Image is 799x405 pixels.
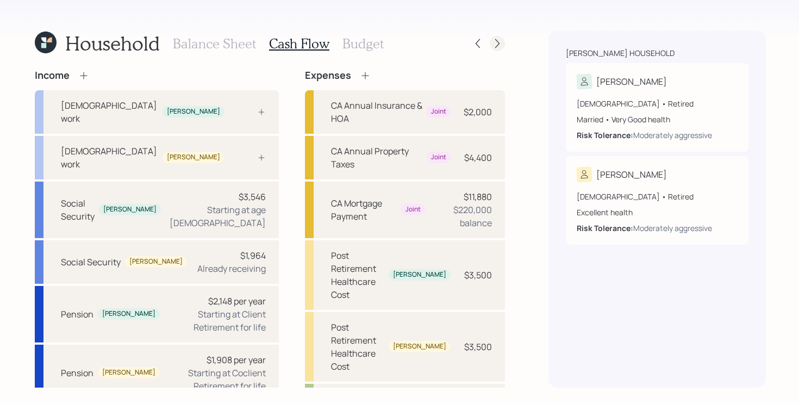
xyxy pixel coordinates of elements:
[129,257,183,266] div: [PERSON_NAME]
[65,32,160,55] h1: Household
[61,366,93,379] div: Pension
[239,190,266,203] div: $3,546
[168,366,266,392] div: Starting at Coclient Retirement for life
[393,342,446,351] div: [PERSON_NAME]
[197,262,266,275] div: Already receiving
[342,36,384,52] h3: Budget
[633,222,712,234] div: Moderately aggressive
[102,368,155,377] div: [PERSON_NAME]
[596,168,667,181] div: [PERSON_NAME]
[331,321,384,373] div: Post Retirement Healthcare Cost
[464,151,492,164] div: $4,400
[331,145,422,171] div: CA Annual Property Taxes
[596,75,667,88] div: [PERSON_NAME]
[331,99,422,125] div: CA Annual Insurance & HOA
[61,197,95,223] div: Social Security
[577,223,633,233] b: Risk Tolerance:
[633,129,712,141] div: Moderately aggressive
[577,130,633,140] b: Risk Tolerance:
[431,107,446,116] div: Joint
[393,270,446,279] div: [PERSON_NAME]
[464,105,492,119] div: $2,000
[61,256,121,269] div: Social Security
[566,48,675,59] div: [PERSON_NAME] household
[434,203,492,229] div: $220,000 balance
[464,190,492,203] div: $11,880
[168,308,266,334] div: Starting at Client Retirement for life
[464,269,492,282] div: $3,500
[170,203,266,229] div: Starting at age [DEMOGRAPHIC_DATA]
[61,308,93,321] div: Pension
[577,207,738,218] div: Excellent health
[405,205,421,214] div: Joint
[35,70,70,82] h4: Income
[577,191,738,202] div: [DEMOGRAPHIC_DATA] • Retired
[464,340,492,353] div: $3,500
[167,153,220,162] div: [PERSON_NAME]
[61,99,158,125] div: [DEMOGRAPHIC_DATA] work
[240,249,266,262] div: $1,964
[207,353,266,366] div: $1,908 per year
[208,295,266,308] div: $2,148 per year
[577,114,738,125] div: Married • Very Good health
[102,309,155,319] div: [PERSON_NAME]
[61,145,158,171] div: [DEMOGRAPHIC_DATA] work
[331,197,397,223] div: CA Mortgage Payment
[577,98,738,109] div: [DEMOGRAPHIC_DATA] • Retired
[167,107,220,116] div: [PERSON_NAME]
[331,249,384,301] div: Post Retirement Healthcare Cost
[173,36,256,52] h3: Balance Sheet
[103,205,157,214] div: [PERSON_NAME]
[431,153,446,162] div: Joint
[269,36,329,52] h3: Cash Flow
[305,70,351,82] h4: Expenses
